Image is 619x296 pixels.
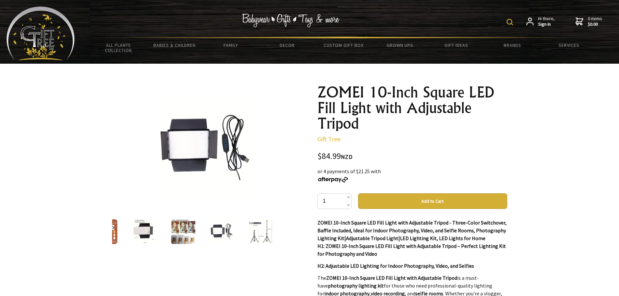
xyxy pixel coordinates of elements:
strong: photography lighting kit [328,282,384,289]
a: Decor [259,38,315,52]
a: Services [541,38,597,52]
img: ZOMEI 10-Inch Square LED Fill Light with Adjustable Tripod [132,219,156,244]
strong: ZOMEI 10-Inch Square LED Fill Light with Adjustable Tripod [326,275,457,281]
a: Gift Ideas [428,38,484,52]
span: 0 items [588,16,602,27]
img: ZOMEI 10-Inch Square LED Fill Light with Adjustable Tripod [210,219,234,244]
img: product search [507,19,513,25]
strong: H1: ZOMEI 10-Inch Square LED Fill Light with Adjustable Tripod – Perfect Lighting Kit for Photogr... [317,243,506,257]
a: 0 items$0.00 [575,16,602,27]
strong: Sign in [538,21,555,27]
img: ZOMEI 10-Inch Square LED Fill Light with Adjustable Tripod [171,219,195,244]
a: Custom Gift Box [316,38,372,52]
a: All Plants Collection [90,38,147,57]
div: or 4 payments of $21.25 with [317,167,507,183]
img: Babywear - Gifts - Toys & more [242,14,340,27]
img: Afterpay [317,177,349,183]
a: Grown Ups [372,38,428,52]
a: Brands [484,38,541,52]
strong: H2: Adjustable LED Lighting for Indoor Photography, Video, and Selfies [317,263,474,269]
strong: ZOMEI 10-Inch Square LED Fill Light with Adjustable Tripod - Three-Color Switchover, Baffle Inclu... [317,219,507,241]
span: Hi there, [538,16,555,27]
img: Babyware - Gifts - Toys and more... [6,6,75,60]
a: Babies & Children [147,38,203,52]
h1: ZOMEI 10-Inch Square LED Fill Light with Adjustable Tripod [317,84,507,131]
img: ZOMEI 10-Inch Square LED Fill Light with Adjustable Tripod [156,97,258,199]
button: Add to Cart [358,193,507,209]
img: ZOMEI 10-Inch Square LED Fill Light with Adjustable Tripod [249,219,273,244]
a: Gift Tree [317,135,341,143]
strong: $0.00 [588,21,602,27]
div: $84.99 [317,152,507,161]
a: Hi there,Sign in [526,16,555,27]
img: ZOMEI 10-Inch Square LED Fill Light with Adjustable Tripod [93,219,117,244]
a: Family [203,38,259,52]
span: NZD [341,153,353,161]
